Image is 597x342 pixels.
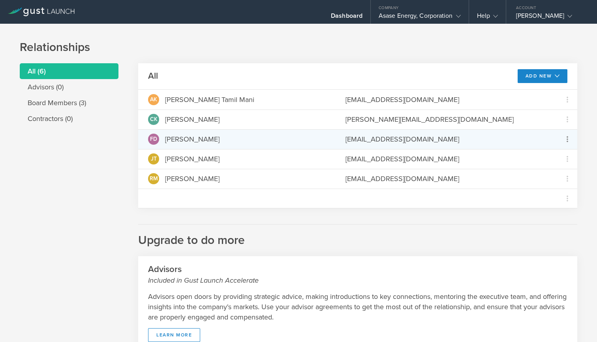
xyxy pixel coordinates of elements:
[516,12,583,24] div: [PERSON_NAME]
[20,63,118,79] li: All (6)
[150,136,157,142] span: FD
[518,69,568,83] button: Add New
[148,275,567,285] small: Included in Gust Launch Accelerate
[165,134,220,144] div: [PERSON_NAME]
[345,154,548,164] div: [EMAIL_ADDRESS][DOMAIN_NAME]
[138,224,577,248] h2: Upgrade to do more
[150,97,157,102] span: AK
[345,114,548,125] div: [PERSON_NAME][EMAIL_ADDRESS][DOMAIN_NAME]
[331,12,362,24] div: Dashboard
[345,94,548,105] div: [EMAIL_ADDRESS][DOMAIN_NAME]
[20,40,577,55] h1: Relationships
[165,154,220,164] div: [PERSON_NAME]
[20,95,118,111] li: Board Members (3)
[151,156,157,162] span: JT
[165,114,220,125] div: [PERSON_NAME]
[148,291,567,322] p: Advisors open doors by providing strategic advice, making introductions to key connections, mento...
[345,134,548,144] div: [EMAIL_ADDRESS][DOMAIN_NAME]
[148,70,158,82] h2: All
[20,111,118,127] li: Contractors (0)
[150,176,158,181] span: RM
[477,12,498,24] div: Help
[148,264,567,285] h2: Advisors
[165,94,254,105] div: [PERSON_NAME] Tamil Mani
[20,79,118,95] li: Advisors (0)
[379,12,461,24] div: Asase Energy, Corporation
[148,328,200,342] a: Learn More
[150,117,158,122] span: CK
[345,174,548,184] div: [EMAIL_ADDRESS][DOMAIN_NAME]
[165,174,220,184] div: [PERSON_NAME]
